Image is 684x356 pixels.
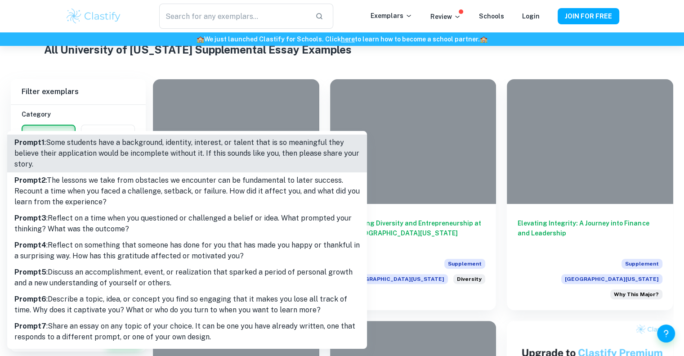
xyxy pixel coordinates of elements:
[14,295,46,303] b: Prompt 6
[14,268,46,276] b: Prompt 5
[14,214,46,222] b: Prompt 3
[14,137,360,170] p: : Some students have a background, identity, interest, or talent that is so meaningful they belie...
[14,241,46,249] b: Prompt 4
[14,138,45,147] b: Prompt 1
[14,175,360,207] p: : The lessons we take from obstacles we encounter can be fundamental to later success. Recount a ...
[14,321,360,342] p: : Share an essay on any topic of your choice. It can be one you have already written, one that re...
[14,176,46,185] b: Prompt 2
[14,294,360,315] p: : Describe a topic, idea, or concept you find so engaging that it makes you lose all track of tim...
[14,267,360,288] p: : Discuss an accomplishment, event, or realization that sparked a period of personal growth and a...
[14,213,360,234] p: : Reflect on a time when you questioned or challenged a belief or idea. What prompted your thinki...
[14,240,360,261] p: : Reflect on something that someone has done for you that has made you happy or thankful in a sur...
[14,322,46,330] b: Prompt 7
